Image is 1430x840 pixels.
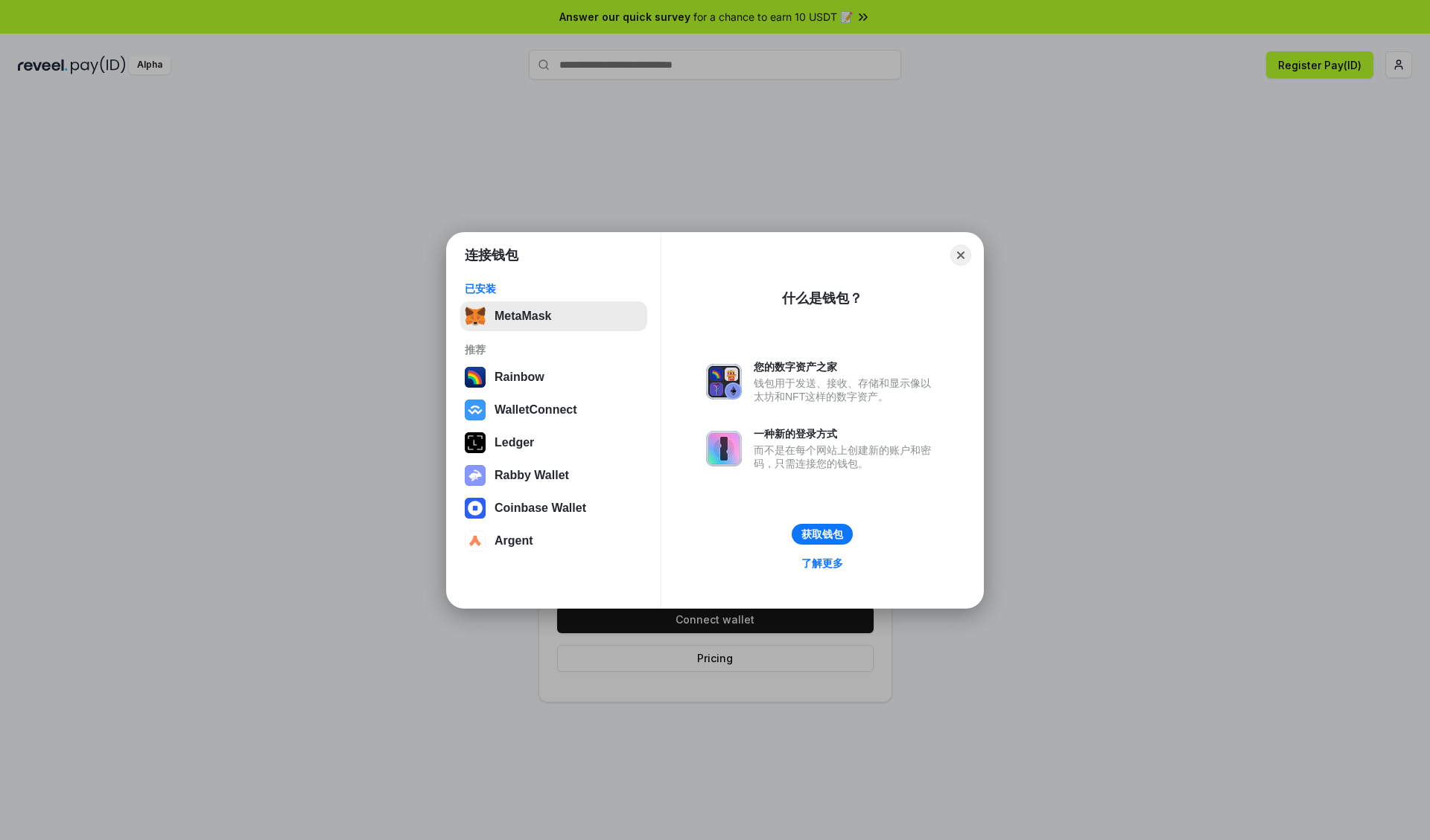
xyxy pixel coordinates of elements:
[465,282,643,295] div: 已安装
[754,360,938,373] div: 您的数字资产之家
[465,432,486,453] img: svg+xml,%3Csvg%20xmlns%3D%22http%3A%2F%2Fwww.w3.org%2F2000%2Fsvg%22%20width%3D%2228%22%20height%3...
[460,301,647,331] button: MetaMask
[792,524,853,545] button: 获取钱包
[495,371,544,384] div: Rainbow
[706,431,742,467] img: svg+xml,%3Csvg%20xmlns%3D%22http%3A%2F%2Fwww.w3.org%2F2000%2Fsvg%22%20fill%3D%22none%22%20viewBox...
[801,557,843,570] div: 了解更多
[460,526,647,556] button: Argent
[754,443,938,470] div: 而不是在每个网站上创建新的账户和密码，只需连接您的钱包。
[495,310,551,323] div: MetaMask
[782,289,862,307] div: 什么是钱包？
[754,427,938,440] div: 一种新的登录方式
[465,400,486,420] img: svg+xml,%3Csvg%20width%3D%2228%22%20height%3D%2228%22%20viewBox%3D%220%200%2028%2028%22%20fill%3D...
[460,428,647,458] button: Ledger
[465,530,486,551] img: svg+xml,%3Csvg%20width%3D%2228%22%20height%3D%2228%22%20viewBox%3D%220%200%2028%2028%22%20fill%3D...
[792,554,852,573] a: 了解更多
[495,403,577,417] div: WalletConnect
[706,364,742,400] img: svg+xml,%3Csvg%20xmlns%3D%22http%3A%2F%2Fwww.w3.org%2F2000%2Fsvg%22%20fill%3D%22none%22%20viewBox...
[465,306,486,327] img: svg+xml,%3Csvg%20fill%3D%22none%22%20height%3D%2233%22%20viewBox%3D%220%200%2035%2033%22%20width%...
[495,501,586,515] div: Coinbase Wallet
[465,498,486,519] img: svg+xml,%3Csvg%20width%3D%2228%22%20height%3D%2228%22%20viewBox%3D%220%200%2028%2028%22%20fill%3D...
[460,493,647,523] button: Coinbase Wallet
[495,469,569,482] div: Rabby Wallet
[460,461,647,490] button: Rabby Wallet
[495,436,534,449] div: Ledger
[465,246,518,264] h1: 连接钱包
[465,367,486,388] img: svg+xml,%3Csvg%20width%3D%22120%22%20height%3D%22120%22%20viewBox%3D%220%200%20120%20120%22%20fil...
[460,362,647,392] button: Rainbow
[754,376,938,403] div: 钱包用于发送、接收、存储和显示像以太坊和NFT这样的数字资产。
[801,528,843,541] div: 获取钱包
[465,343,643,356] div: 推荐
[465,465,486,486] img: svg+xml,%3Csvg%20xmlns%3D%22http%3A%2F%2Fwww.w3.org%2F2000%2Fsvg%22%20fill%3D%22none%22%20viewBox...
[495,534,533,548] div: Argent
[950,245,971,266] button: Close
[460,395,647,425] button: WalletConnect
